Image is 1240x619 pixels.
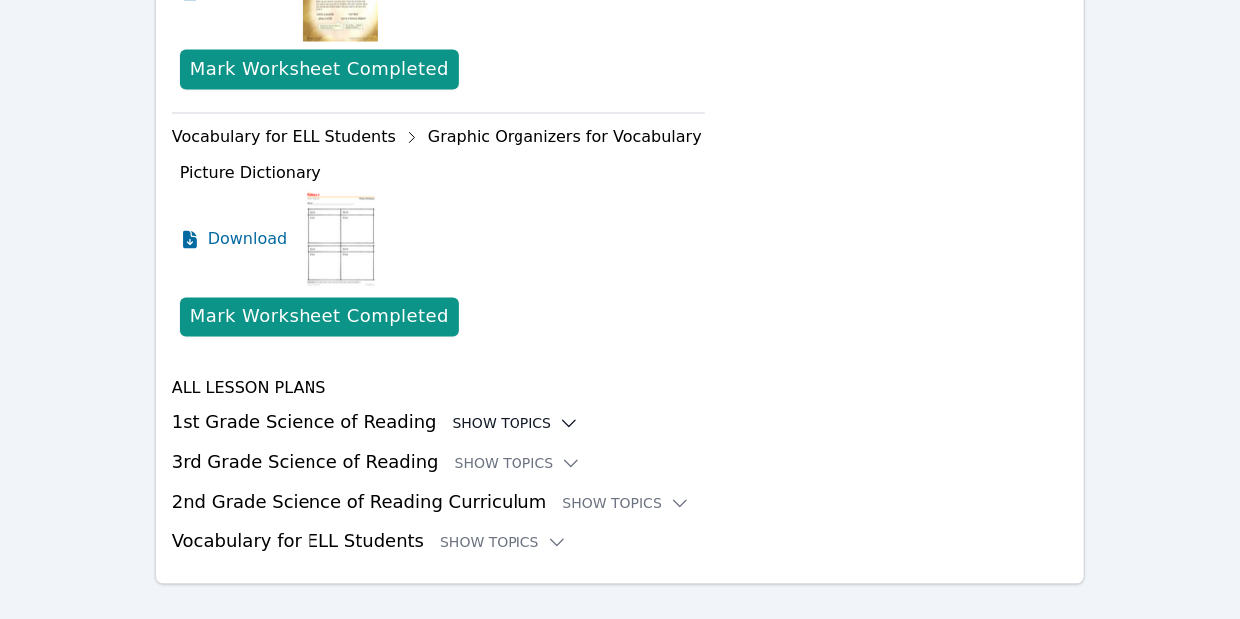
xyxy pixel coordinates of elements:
[190,304,449,331] div: Mark Worksheet Completed
[440,533,567,553] button: Show Topics
[172,409,1069,437] h3: 1st Grade Science of Reading
[453,414,580,434] button: Show Topics
[190,56,449,84] div: Mark Worksheet Completed
[172,489,1069,516] h3: 2nd Grade Science of Reading Curriculum
[180,164,321,183] span: Picture Dictionary
[180,50,459,90] button: Mark Worksheet Completed
[172,528,1069,556] h3: Vocabulary for ELL Students
[172,449,1069,477] h3: 3rd Grade Science of Reading
[180,190,288,290] a: Download
[180,298,459,337] button: Mark Worksheet Completed
[303,190,379,290] img: Picture Dictionary
[172,377,1069,401] h4: All Lesson Plans
[172,122,705,154] div: Vocabulary for ELL Students Graphic Organizers for Vocabulary
[562,494,690,514] button: Show Topics
[455,454,582,474] button: Show Topics
[208,228,288,252] span: Download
